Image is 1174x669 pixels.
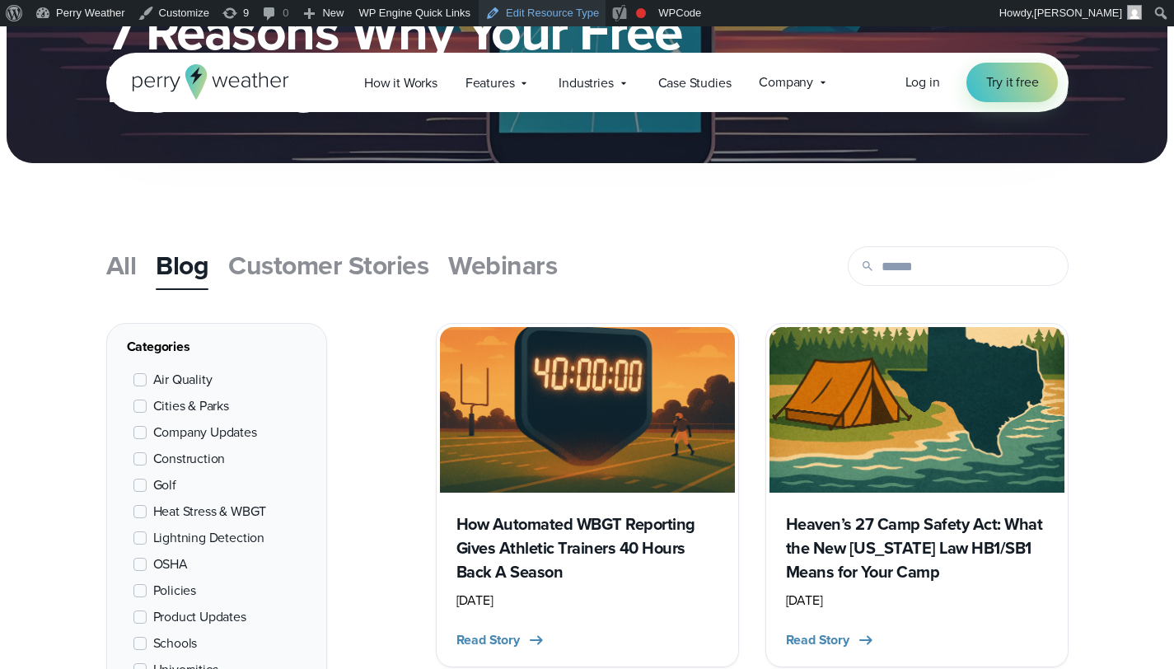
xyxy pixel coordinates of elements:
[153,607,246,627] span: Product Updates
[786,512,1048,584] h3: Heaven’s 27 Camp Safety Act: What the New [US_STATE] Law HB1/SB1 Means for Your Camp
[456,630,520,650] span: Read Story
[456,591,718,611] div: [DATE]
[106,246,137,285] span: All
[465,73,515,93] span: Features
[153,502,267,522] span: Heat Stress & WBGT
[153,475,176,495] span: Golf
[448,242,557,288] a: Webinars
[658,73,732,93] span: Case Studies
[153,423,257,442] span: Company Updates
[156,246,208,285] span: Blog
[106,242,137,288] a: All
[436,323,739,667] a: Athletic trainers wbgt reporting How Automated WBGT Reporting Gives Athletic Trainers 40 Hours Ba...
[905,73,940,92] a: Log in
[644,66,746,100] a: Case Studies
[448,246,557,285] span: Webinars
[127,337,306,357] div: Categories
[905,73,940,91] span: Log in
[1034,7,1122,19] span: [PERSON_NAME]
[966,63,1059,102] a: Try it free
[153,554,188,574] span: OSHA
[786,591,1048,611] div: [DATE]
[153,528,265,548] span: Lightning Detection
[156,242,208,288] a: Blog
[986,73,1039,92] span: Try it free
[786,630,876,650] button: Read Story
[636,8,646,18] div: Focus keyphrase not set
[559,73,613,93] span: Industries
[153,396,229,416] span: Cities & Parks
[228,246,428,285] span: Customer Stories
[153,581,197,601] span: Policies
[759,73,813,92] span: Company
[769,327,1064,493] img: Camp Safety Act
[364,73,437,93] span: How it Works
[765,323,1069,667] a: Camp Safety Act Heaven’s 27 Camp Safety Act: What the New [US_STATE] Law HB1/SB1 Means for Your C...
[153,370,213,390] span: Air Quality
[153,634,198,653] span: Schools
[456,512,718,584] h3: How Automated WBGT Reporting Gives Athletic Trainers 40 Hours Back A Season
[786,630,849,650] span: Read Story
[228,242,428,288] a: Customer Stories
[456,630,546,650] button: Read Story
[153,449,226,469] span: Construction
[350,66,451,100] a: How it Works
[440,327,735,493] img: Athletic trainers wbgt reporting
